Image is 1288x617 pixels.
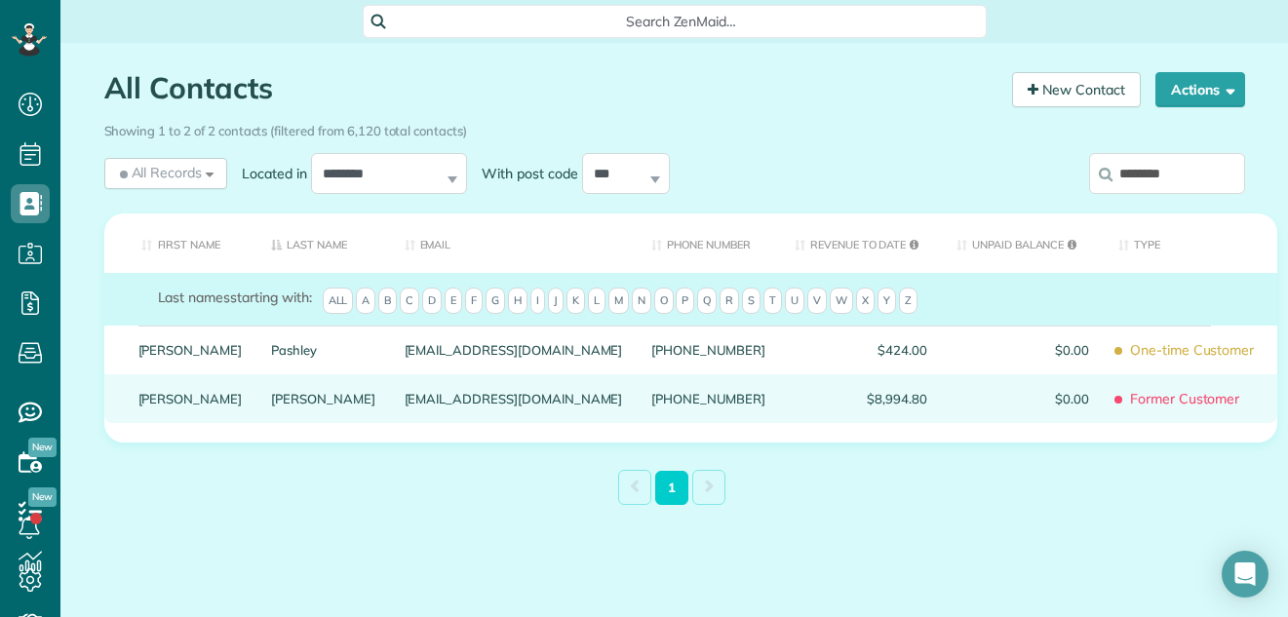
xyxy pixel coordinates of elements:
[1012,72,1141,107] a: New Contact
[637,326,779,374] div: [PHONE_NUMBER]
[28,438,57,457] span: New
[390,326,638,374] div: [EMAIL_ADDRESS][DOMAIN_NAME]
[720,288,739,315] span: R
[508,288,527,315] span: H
[566,288,585,315] span: K
[856,288,875,315] span: X
[1104,213,1277,273] th: Type: activate to sort column ascending
[608,288,629,315] span: M
[780,213,942,273] th: Revenue to Date: activate to sort column ascending
[104,213,257,273] th: First Name: activate to sort column ascending
[742,288,761,315] span: S
[1222,551,1268,598] div: Open Intercom Messenger
[548,288,564,315] span: J
[158,288,312,307] label: starting with:
[422,288,442,315] span: D
[28,487,57,507] span: New
[795,343,927,357] span: $424.00
[323,288,354,315] span: All
[271,392,375,405] a: [PERSON_NAME]
[632,288,651,315] span: N
[378,288,397,315] span: B
[795,392,927,405] span: $8,994.80
[465,288,483,315] span: F
[158,289,231,306] span: Last names
[785,288,804,315] span: U
[104,72,997,104] h1: All Contacts
[942,213,1104,273] th: Unpaid Balance: activate to sort column ascending
[138,343,243,357] a: [PERSON_NAME]
[637,213,779,273] th: Phone number: activate to sort column ascending
[899,288,917,315] span: Z
[1155,72,1245,107] button: Actions
[654,288,674,315] span: O
[1118,333,1263,367] span: One-time Customer
[878,288,896,315] span: Y
[763,288,782,315] span: T
[655,471,688,505] a: 1
[637,374,779,423] div: [PHONE_NUMBER]
[390,213,638,273] th: Email: activate to sort column ascending
[676,288,694,315] span: P
[807,288,827,315] span: V
[467,164,582,183] label: With post code
[256,213,390,273] th: Last Name: activate to sort column descending
[956,343,1089,357] span: $0.00
[116,163,203,182] span: All Records
[956,392,1089,405] span: $0.00
[271,343,375,357] a: Pashley
[400,288,419,315] span: C
[588,288,605,315] span: L
[830,288,853,315] span: W
[697,288,717,315] span: Q
[486,288,505,315] span: G
[356,288,375,315] span: A
[227,164,311,183] label: Located in
[390,374,638,423] div: [EMAIL_ADDRESS][DOMAIN_NAME]
[445,288,462,315] span: E
[530,288,545,315] span: I
[1118,382,1263,416] span: Former Customer
[138,392,243,405] a: [PERSON_NAME]
[104,114,1245,140] div: Showing 1 to 2 of 2 contacts (filtered from 6,120 total contacts)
